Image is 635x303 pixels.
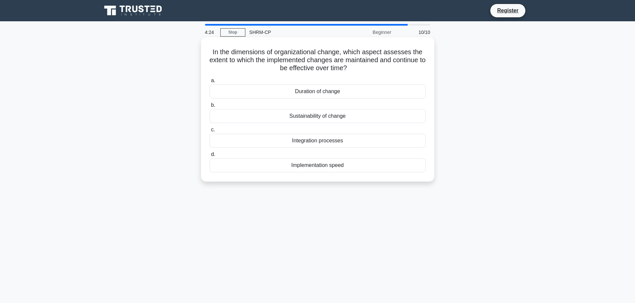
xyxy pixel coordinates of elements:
h5: In the dimensions of organizational change, which aspect assesses the extent to which the impleme... [209,48,426,73]
a: Register [493,6,522,15]
a: Stop [220,28,245,37]
span: a. [211,77,215,83]
span: c. [211,127,215,132]
div: Integration processes [210,134,426,148]
div: 10/10 [395,26,434,39]
span: b. [211,102,215,108]
div: Beginner [337,26,395,39]
span: d. [211,151,215,157]
div: Sustainability of change [210,109,426,123]
div: 4:24 [201,26,220,39]
div: Duration of change [210,84,426,98]
div: Implementation speed [210,158,426,172]
div: SHRM-CP [245,26,337,39]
